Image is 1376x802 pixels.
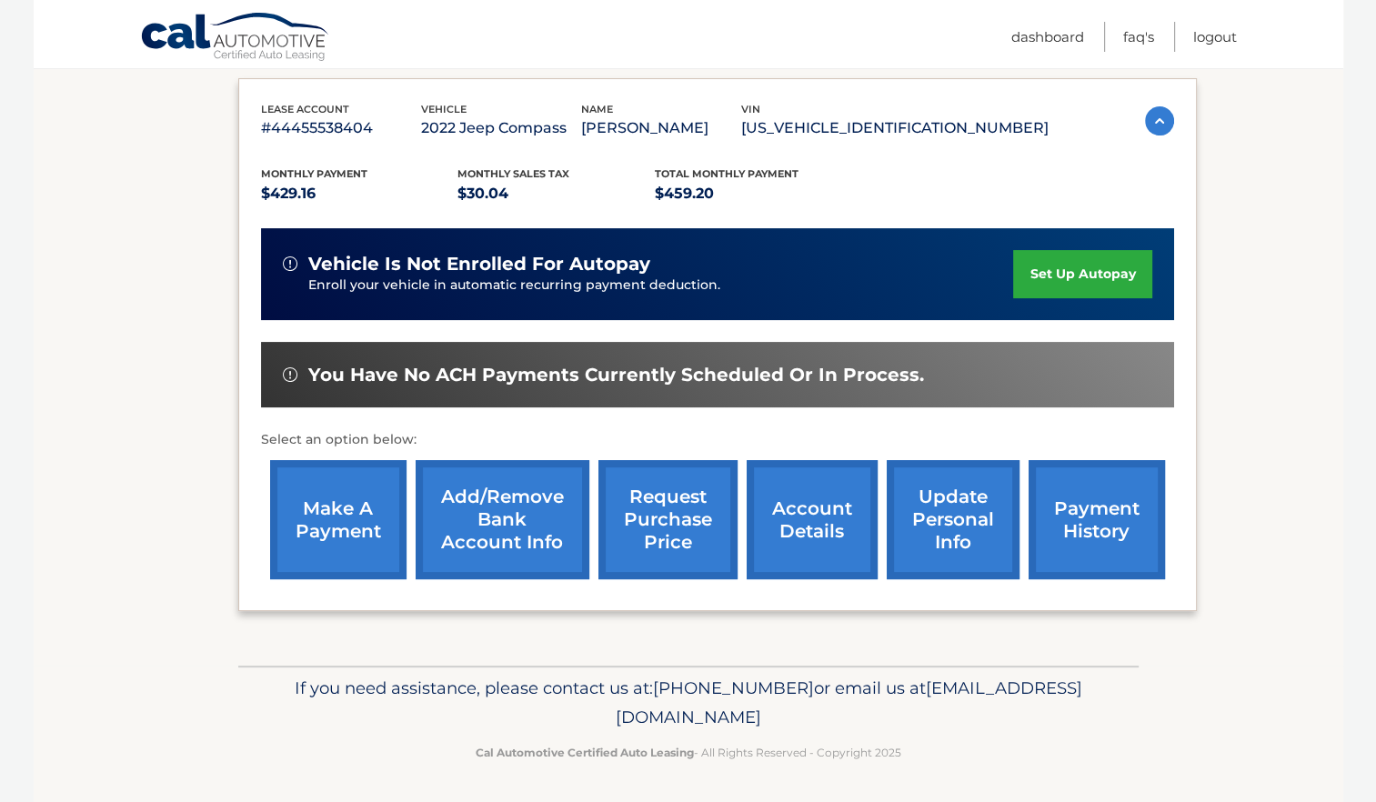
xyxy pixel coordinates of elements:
span: vin [741,103,760,115]
a: Add/Remove bank account info [416,460,589,579]
img: accordion-active.svg [1145,106,1174,135]
a: make a payment [270,460,407,579]
span: vehicle is not enrolled for autopay [308,253,650,276]
a: payment history [1029,460,1165,579]
a: account details [747,460,878,579]
span: Monthly Payment [261,167,367,180]
a: set up autopay [1013,250,1151,298]
img: alert-white.svg [283,367,297,382]
p: Select an option below: [261,429,1174,451]
p: $30.04 [457,181,655,206]
img: alert-white.svg [283,256,297,271]
strong: Cal Automotive Certified Auto Leasing [476,746,694,759]
p: $459.20 [655,181,852,206]
span: Monthly sales Tax [457,167,569,180]
p: If you need assistance, please contact us at: or email us at [250,674,1127,732]
span: lease account [261,103,349,115]
p: [US_VEHICLE_IDENTIFICATION_NUMBER] [741,115,1049,141]
a: FAQ's [1123,22,1154,52]
span: name [581,103,613,115]
p: - All Rights Reserved - Copyright 2025 [250,743,1127,762]
p: $429.16 [261,181,458,206]
span: [PHONE_NUMBER] [653,677,814,698]
a: Cal Automotive [140,12,331,65]
p: 2022 Jeep Compass [421,115,581,141]
p: Enroll your vehicle in automatic recurring payment deduction. [308,276,1014,296]
a: update personal info [887,460,1019,579]
p: [PERSON_NAME] [581,115,741,141]
span: Total Monthly Payment [655,167,798,180]
a: Dashboard [1011,22,1084,52]
a: Logout [1193,22,1237,52]
p: #44455538404 [261,115,421,141]
a: request purchase price [598,460,738,579]
span: vehicle [421,103,467,115]
span: You have no ACH payments currently scheduled or in process. [308,364,924,386]
span: [EMAIL_ADDRESS][DOMAIN_NAME] [616,677,1082,727]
